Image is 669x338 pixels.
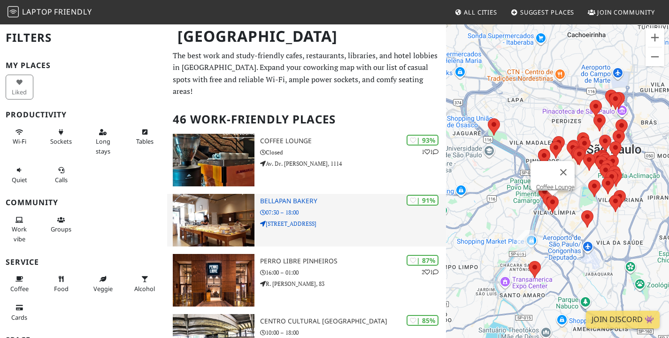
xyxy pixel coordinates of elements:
p: Av. Dr. [PERSON_NAME], 1114 [260,159,446,168]
button: Calls [47,162,75,187]
span: Alcohol [134,284,155,293]
div: | 91% [407,195,438,206]
a: Coffee Lounge [536,184,575,191]
button: Quiet [6,162,33,187]
h3: My Places [6,61,161,70]
button: Aumentar o zoom [646,28,664,47]
button: Coffee [6,271,33,296]
p: 07:30 – 18:00 [260,208,446,217]
span: Credit cards [11,313,27,322]
span: People working [12,225,27,243]
a: Coffee Lounge | 93% 11 Coffee Lounge Closed Av. Dr. [PERSON_NAME], 1114 [167,134,446,186]
span: Quiet [12,176,27,184]
img: Perro Libre Pinheiros [173,254,254,307]
span: Group tables [51,225,71,233]
a: Suggest Places [507,4,578,21]
p: Closed [260,148,446,157]
button: Alcohol [131,271,159,296]
span: Coffee [10,284,29,293]
p: R. [PERSON_NAME], 83 [260,279,446,288]
span: Video/audio calls [55,176,68,184]
span: Long stays [96,137,110,155]
h3: Centro Cultural [GEOGRAPHIC_DATA] [260,317,446,325]
button: Tables [131,124,159,149]
span: Food [54,284,69,293]
p: 10:00 – 18:00 [260,328,446,337]
button: Groups [47,212,75,237]
img: Coffee Lounge [173,134,254,186]
span: Veggie [93,284,113,293]
img: LaptopFriendly [8,6,19,17]
h3: Productivity [6,110,161,119]
h3: Service [6,258,161,267]
button: Long stays [89,124,117,159]
a: Join Community [584,4,659,21]
a: All Cities [451,4,501,21]
a: LaptopFriendly LaptopFriendly [8,4,92,21]
button: Diminuir o zoom [646,47,664,66]
h3: Perro Libre Pinheiros [260,257,446,265]
button: Wi-Fi [6,124,33,149]
a: Perro Libre Pinheiros | 87% 21 Perro Libre Pinheiros 16:00 – 01:00 R. [PERSON_NAME], 83 [167,254,446,307]
div: | 87% [407,255,438,266]
h3: Bellapan Bakery [260,197,446,205]
span: Work-friendly tables [136,137,154,146]
h2: 46 Work-Friendly Places [173,105,440,134]
p: 2 1 [422,268,438,277]
div: | 85% [407,315,438,326]
p: 1 1 [422,147,438,156]
button: Food [47,271,75,296]
button: Veggie [89,271,117,296]
h3: Coffee Lounge [260,137,446,145]
button: Work vibe [6,212,33,246]
h1: [GEOGRAPHIC_DATA] [170,23,444,49]
span: Stable Wi-Fi [13,137,26,146]
a: Bellapan Bakery | 91% Bellapan Bakery 07:30 – 18:00 [STREET_ADDRESS] [167,194,446,246]
button: Fechar [552,161,575,184]
button: Cards [6,300,33,325]
div: | 93% [407,135,438,146]
a: Join Discord 👾 [586,311,660,329]
p: [STREET_ADDRESS] [260,219,446,228]
span: Friendly [54,7,92,17]
img: Bellapan Bakery [173,194,254,246]
span: Suggest Places [520,8,575,16]
button: Sockets [47,124,75,149]
span: Laptop [22,7,53,17]
p: 16:00 – 01:00 [260,268,446,277]
p: The best work and study-friendly cafes, restaurants, libraries, and hotel lobbies in [GEOGRAPHIC_... [173,50,440,98]
span: Power sockets [50,137,72,146]
span: All Cities [464,8,497,16]
span: Join Community [597,8,655,16]
h3: Community [6,198,161,207]
h2: Filters [6,23,161,52]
